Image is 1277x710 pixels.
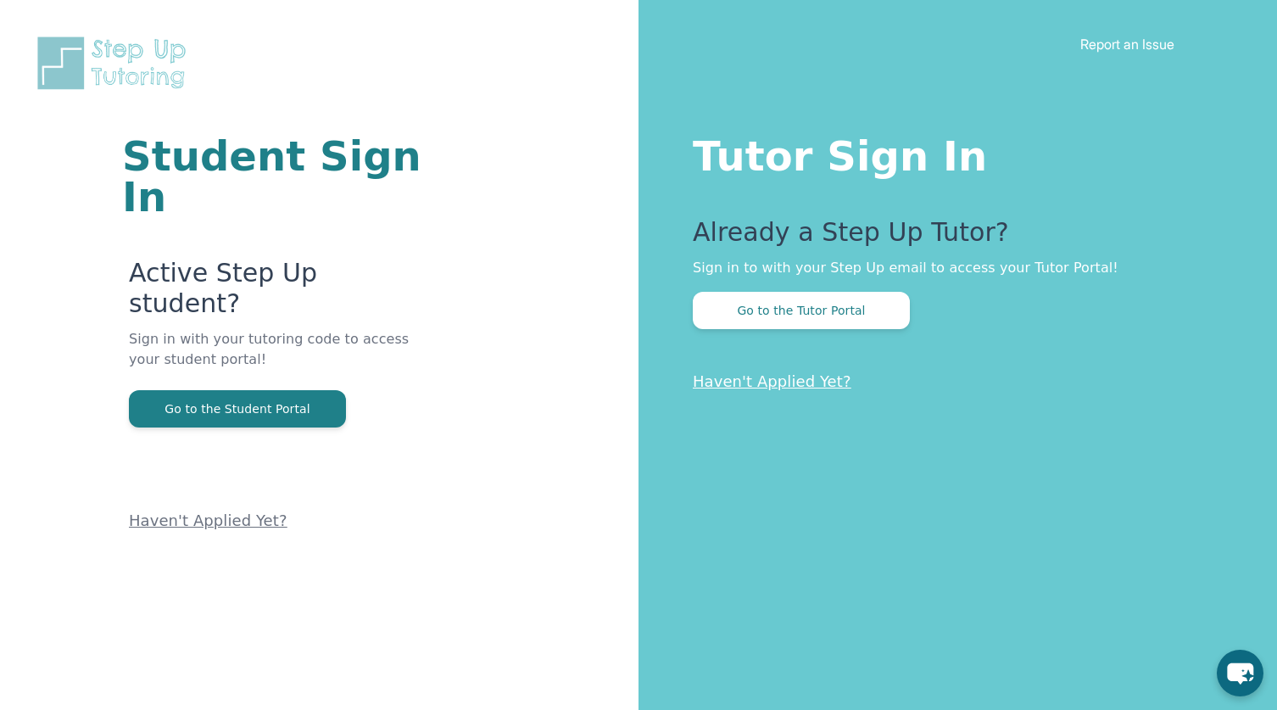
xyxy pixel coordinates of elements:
[129,400,346,416] a: Go to the Student Portal
[122,136,435,217] h1: Student Sign In
[693,217,1209,258] p: Already a Step Up Tutor?
[129,258,435,329] p: Active Step Up student?
[1217,650,1263,696] button: chat-button
[34,34,197,92] img: Step Up Tutoring horizontal logo
[693,292,910,329] button: Go to the Tutor Portal
[693,129,1209,176] h1: Tutor Sign In
[693,302,910,318] a: Go to the Tutor Portal
[129,329,435,390] p: Sign in with your tutoring code to access your student portal!
[693,372,851,390] a: Haven't Applied Yet?
[129,390,346,428] button: Go to the Student Portal
[129,512,287,529] a: Haven't Applied Yet?
[1080,36,1174,53] a: Report an Issue
[693,258,1209,278] p: Sign in to with your Step Up email to access your Tutor Portal!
